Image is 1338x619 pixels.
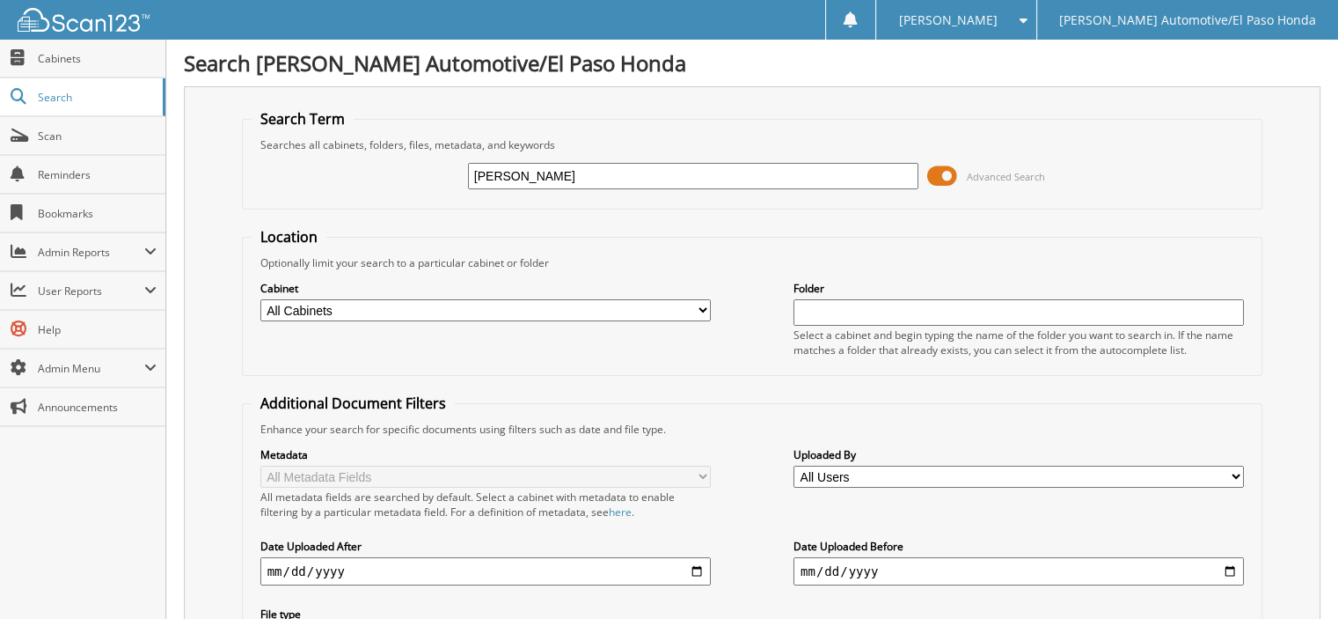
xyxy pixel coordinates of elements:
span: Reminders [38,167,157,182]
h1: Search [PERSON_NAME] Automotive/El Paso Honda [184,48,1320,77]
iframe: Chat Widget [1250,534,1338,619]
label: Date Uploaded Before [793,539,1244,554]
label: Metadata [260,447,711,462]
span: Help [38,322,157,337]
input: start [260,557,711,586]
span: Advanced Search [967,170,1045,183]
a: here [609,505,632,520]
input: end [793,557,1244,586]
label: Date Uploaded After [260,539,711,554]
label: Cabinet [260,281,711,296]
span: Bookmarks [38,206,157,221]
div: All metadata fields are searched by default. Select a cabinet with metadata to enable filtering b... [260,490,711,520]
span: User Reports [38,284,144,298]
span: Admin Menu [38,361,144,376]
span: [PERSON_NAME] Automotive/El Paso Honda [1059,15,1316,26]
img: scan123-logo-white.svg [18,8,150,32]
label: Uploaded By [793,447,1244,462]
div: Select a cabinet and begin typing the name of the folder you want to search in. If the name match... [793,328,1244,357]
div: Searches all cabinets, folders, files, metadata, and keywords [252,137,1254,152]
span: Cabinets [38,51,157,66]
span: Scan [38,129,157,144]
div: Enhance your search for specific documents using filters such as date and file type. [252,422,1254,437]
div: Optionally limit your search to a particular cabinet or folder [252,255,1254,270]
legend: Location [252,227,326,247]
label: Folder [793,281,1244,296]
span: Search [38,90,154,105]
legend: Additional Document Filters [252,394,455,413]
legend: Search Term [252,109,354,129]
span: Announcements [38,400,157,415]
span: [PERSON_NAME] [898,15,997,26]
span: Admin Reports [38,245,144,260]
